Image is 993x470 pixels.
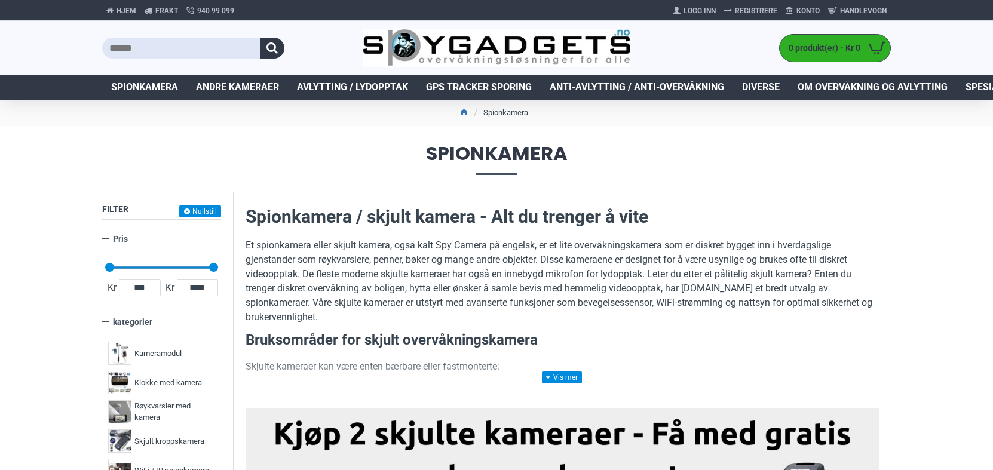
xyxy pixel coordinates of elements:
span: Registrere [735,5,777,16]
button: Nullstill [179,205,221,217]
span: 940 99 099 [197,5,234,16]
span: Kameramodul [134,348,182,360]
img: Røykvarsler med kamera [108,400,131,423]
span: Skjult kroppskamera [134,435,204,447]
span: GPS Tracker Sporing [426,80,532,94]
span: Anti-avlytting / Anti-overvåkning [550,80,724,94]
a: GPS Tracker Sporing [417,75,541,100]
a: Anti-avlytting / Anti-overvåkning [541,75,733,100]
span: Frakt [155,5,178,16]
span: Klokke med kamera [134,377,202,389]
img: SpyGadgets.no [363,29,631,67]
span: Røykvarsler med kamera [134,400,212,423]
img: Skjult kroppskamera [108,429,131,453]
span: Hjem [117,5,136,16]
p: Skjulte kameraer kan være enten bærbare eller fastmonterte: [246,360,879,374]
span: 0 produkt(er) - Kr 0 [780,42,863,54]
span: Andre kameraer [196,80,279,94]
span: Filter [102,204,128,214]
h2: Spionkamera / skjult kamera - Alt du trenger å vite [246,204,879,229]
img: Kameramodul [108,342,131,365]
a: Om overvåkning og avlytting [789,75,957,100]
a: kategorier [102,312,221,333]
strong: Bærbare spionkameraer: [269,381,378,392]
a: Konto [781,1,824,20]
a: Diverse [733,75,789,100]
span: Kr [163,281,177,295]
span: Diverse [742,80,780,94]
img: Klokke med kamera [108,371,131,394]
li: Disse kan tas med overalt og brukes til skjult filming i situasjoner der diskresjon er nødvendig ... [269,380,879,408]
a: Handlevogn [824,1,891,20]
span: Handlevogn [840,5,887,16]
span: Spionkamera [102,144,891,174]
span: Logg Inn [684,5,716,16]
a: Logg Inn [669,1,720,20]
span: Avlytting / Lydopptak [297,80,408,94]
a: Pris [102,229,221,250]
h3: Bruksområder for skjult overvåkningskamera [246,330,879,351]
a: Registrere [720,1,781,20]
span: Om overvåkning og avlytting [798,80,948,94]
span: Spionkamera [111,80,178,94]
a: Andre kameraer [187,75,288,100]
p: Et spionkamera eller skjult kamera, også kalt Spy Camera på engelsk, er et lite overvåkningskamer... [246,238,879,324]
span: Kr [105,281,119,295]
a: 0 produkt(er) - Kr 0 [780,35,890,62]
a: Spionkamera [102,75,187,100]
span: Konto [796,5,820,16]
a: Avlytting / Lydopptak [288,75,417,100]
